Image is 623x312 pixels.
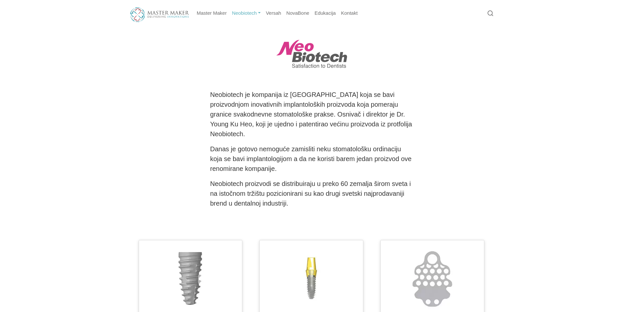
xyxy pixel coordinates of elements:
img: Master Maker [130,8,189,22]
a: Master Maker [194,7,230,20]
p: Danas je gotovo nemoguće zamisliti neku stomatološku ordinaciju koja se bavi implantologijom a da... [210,144,413,174]
a: NovaBone [284,7,312,20]
p: Neobiotech proizvodi se distribuiraju u preko 60 zemalja širom sveta i na istočnom tržištu pozici... [210,179,413,208]
a: Neobiotech [229,7,263,20]
a: Kontakt [338,7,360,20]
a: Edukacija [312,7,338,20]
span: Neobiotech je kompanija iz [GEOGRAPHIC_DATA] koja se bavi proizvodnjom inovativnih implantoloških... [210,91,414,138]
a: Versah [263,7,284,20]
